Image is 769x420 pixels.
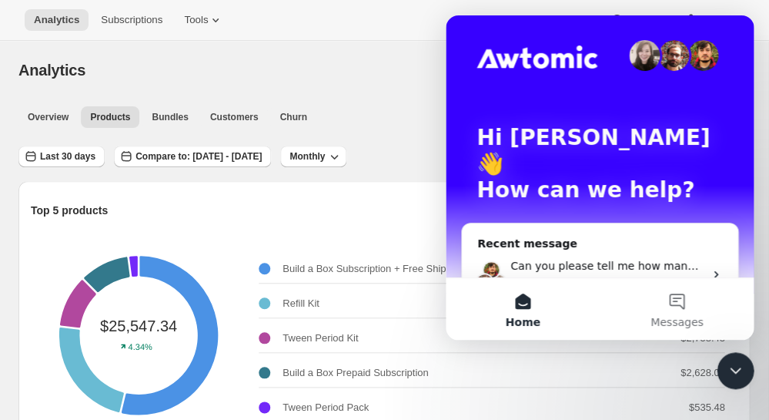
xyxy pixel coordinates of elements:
button: Monthly [280,146,346,167]
button: Analytics [25,9,89,31]
span: Bundles [152,111,188,123]
span: Tools [184,14,208,26]
span: Customers [210,111,259,123]
span: Last 30 days [40,150,95,163]
span: Compare to: [DATE] - [DATE] [135,150,262,163]
button: Settings [674,9,744,31]
span: Analytics [18,62,85,79]
p: Build a Box Subscription + Free Shipping • 3 items [283,261,506,277]
span: Subscriptions [101,14,162,26]
span: Monthly [289,150,325,163]
button: Messages [154,263,308,324]
span: Churn [279,111,306,123]
span: Settings [698,14,735,26]
span: Analytics [34,14,79,26]
span: Messages [205,301,258,312]
p: Refill Kit [283,296,319,311]
p: Top 5 products [31,203,108,218]
button: Last 30 days [18,146,105,167]
p: Build a Box Prepaid Subscription [283,365,428,381]
div: Awtomic [65,259,111,275]
button: Subscriptions [92,9,172,31]
p: $2,628.01 [680,365,725,381]
div: • 15m ago [114,259,168,275]
button: Help [600,9,670,31]
span: Home [59,301,94,312]
span: Overview [28,111,69,123]
p: Tween Period Pack [283,400,369,415]
iframe: Intercom live chat [446,15,754,340]
p: $535.48 [688,400,724,415]
span: Products [90,111,130,123]
button: Tools [175,9,232,31]
iframe: Intercom live chat [717,352,754,389]
p: Tween Period Kit [283,331,358,346]
button: Compare to: [DATE] - [DATE] [114,146,271,167]
span: Help [624,14,645,26]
